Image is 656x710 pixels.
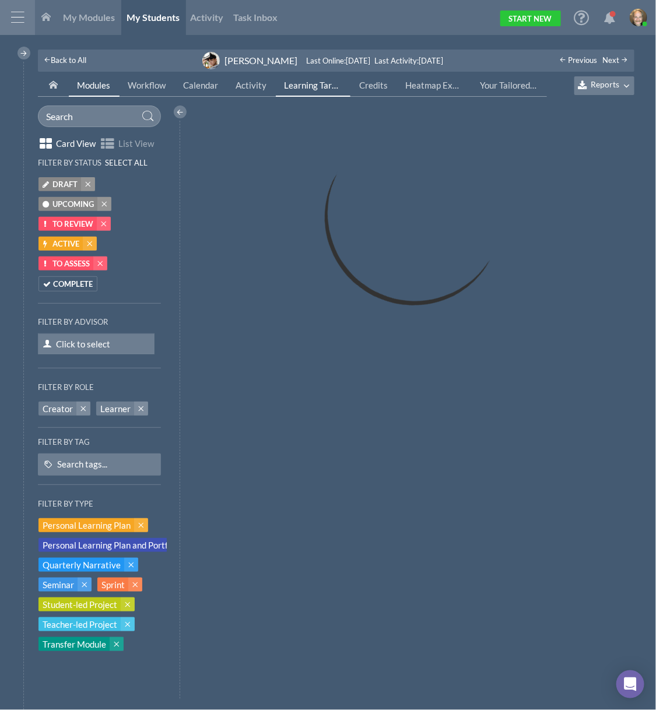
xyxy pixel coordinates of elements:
a: Modules [69,75,120,97]
a: Previous [560,55,598,65]
a: Learning Targets [276,75,351,97]
button: Reports [574,76,634,95]
span: Back to All [51,55,86,65]
span: Learning Targets [285,80,349,90]
a: Activity [227,75,276,97]
a: Workflow [120,75,175,97]
span: List View [118,138,154,150]
span: Quarterly Narrative [43,559,121,571]
a: Your Tailored Dashboard [472,75,547,97]
h6: Select All [105,159,148,167]
h6: Filter by status [38,159,101,167]
span: Calendar [184,80,219,90]
span: Reports [591,80,619,90]
span: Task Inbox [234,12,278,23]
img: image [202,52,220,69]
h6: Filter by role [38,383,94,392]
span: Activity [190,12,223,23]
span: Card View [56,138,96,150]
span: Activity [236,80,267,90]
span: Personal Learning Plan [43,519,131,532]
span: Teacher-led Project [43,618,117,631]
span: Seminar [43,579,74,591]
img: Loading... [304,106,524,325]
div: Open Intercom Messenger [616,670,644,698]
span: Active [52,238,79,250]
span: Last Activity [375,56,418,65]
span: To Assess [52,258,90,270]
span: Workflow [128,80,166,90]
span: Draft [52,178,78,191]
div: [PERSON_NAME] [224,54,297,66]
span: My Students [127,12,180,23]
span: Creator [43,403,73,415]
h6: Filter by tag [38,438,161,447]
span: My Modules [64,12,115,23]
span: Upcoming [52,198,94,210]
a: Calendar [175,75,227,97]
span: Personal Learning Plan and Portfolio [43,539,182,551]
span: Click to select [38,333,155,354]
span: Student-led Project [43,599,117,611]
a: Back to All [44,54,86,66]
span: To Review [52,218,93,230]
span: Sprint [101,579,125,591]
a: Next [603,55,629,65]
span: Complete [53,278,93,290]
div: Search tags... [57,459,107,471]
span: Last Online [306,56,344,65]
h6: Filter by type [38,500,93,508]
a: Start New [500,10,561,26]
a: Heatmap Example [397,75,472,97]
input: Search [38,106,161,127]
h6: Filter by Advisor [38,318,108,326]
div: : [DATE] [306,57,375,65]
div: : [DATE] [375,57,444,65]
span: Transfer Module [43,638,106,651]
span: Learner [100,403,131,415]
span: Previous [569,55,598,65]
span: Next [603,55,620,65]
span: Modules [78,80,111,90]
img: image [630,9,647,26]
a: Credits [350,75,397,97]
